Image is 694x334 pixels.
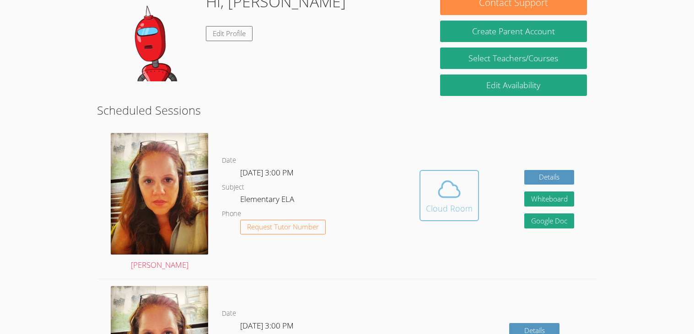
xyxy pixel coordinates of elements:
[222,308,236,319] dt: Date
[420,170,479,221] button: Cloud Room
[97,101,597,119] h2: Scheduled Sessions
[247,223,319,230] span: Request Tutor Number
[222,155,236,166] dt: Date
[111,133,208,272] a: [PERSON_NAME]
[240,193,296,208] dd: Elementary ELA
[111,133,208,254] img: avatar.png
[440,74,586,96] a: Edit Availability
[240,320,294,331] span: [DATE] 3:00 PM
[524,191,575,207] button: Whiteboard
[440,21,586,42] button: Create Parent Account
[426,202,473,215] div: Cloud Room
[524,170,575,185] a: Details
[206,26,253,41] a: Edit Profile
[240,220,326,235] button: Request Tutor Number
[240,167,294,178] span: [DATE] 3:00 PM
[222,208,241,220] dt: Phone
[440,48,586,69] a: Select Teachers/Courses
[524,213,575,228] a: Google Doc
[222,182,244,193] dt: Subject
